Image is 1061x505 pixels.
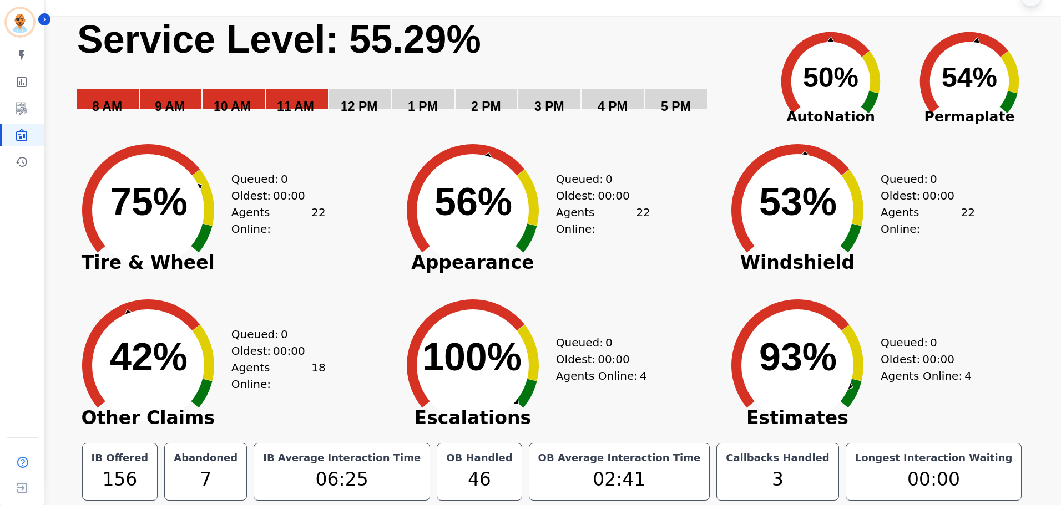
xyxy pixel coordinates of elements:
[231,187,315,204] div: Oldest:
[930,334,937,351] span: 0
[605,171,613,187] span: 0
[556,171,639,187] div: Queued:
[964,368,972,384] span: 4
[171,450,240,466] div: Abandoned
[311,204,325,237] span: 22
[261,450,423,466] div: IB Average Interaction Time
[759,180,837,223] text: 53%
[761,106,900,127] span: AutoNation
[273,343,305,359] span: 00:00
[341,99,377,114] text: 12 PM
[556,351,639,368] div: Oldest:
[471,99,501,114] text: 2 PM
[881,171,964,187] div: Queued:
[922,187,954,204] span: 00:00
[231,326,315,343] div: Queued:
[444,450,514,466] div: OB Handled
[640,368,647,384] span: 4
[881,351,964,368] div: Oldest:
[724,450,832,466] div: Callbacks Handled
[110,180,188,223] text: 75%
[311,359,325,392] span: 18
[930,171,937,187] span: 0
[261,466,423,493] div: 06:25
[390,412,556,424] span: Escalations
[661,99,691,114] text: 5 PM
[155,99,185,114] text: 9 AM
[110,335,188,379] text: 42%
[853,466,1015,493] div: 00:00
[390,257,556,268] span: Appearance
[881,368,975,384] div: Agents Online:
[556,368,650,384] div: Agents Online:
[231,359,326,392] div: Agents Online:
[598,99,628,114] text: 4 PM
[76,16,759,130] svg: Service Level: 0%
[605,334,613,351] span: 0
[171,466,240,493] div: 7
[281,171,288,187] span: 0
[214,99,251,114] text: 10 AM
[444,466,514,493] div: 46
[881,334,964,351] div: Queued:
[881,187,964,204] div: Oldest:
[598,187,630,204] span: 00:00
[7,9,33,35] img: Bordered avatar
[598,351,630,368] span: 00:00
[277,99,314,114] text: 11 AM
[881,204,975,237] div: Agents Online:
[714,412,881,424] span: Estimates
[556,204,650,237] div: Agents Online:
[92,99,122,114] text: 8 AM
[408,99,438,114] text: 1 PM
[77,18,481,61] text: Service Level: 55.29%
[422,335,522,379] text: 100%
[281,326,288,343] span: 0
[89,466,151,493] div: 156
[89,450,151,466] div: IB Offered
[65,257,231,268] span: Tire & Wheel
[65,412,231,424] span: Other Claims
[942,62,997,93] text: 54%
[922,351,954,368] span: 00:00
[714,257,881,268] span: Windshield
[556,187,639,204] div: Oldest:
[636,204,650,237] span: 22
[231,204,326,237] div: Agents Online:
[434,180,512,223] text: 56%
[900,106,1039,127] span: Permaplate
[853,450,1015,466] div: Longest Interaction Waiting
[961,204,974,237] span: 22
[803,62,858,93] text: 50%
[759,335,837,379] text: 93%
[724,466,832,493] div: 3
[231,343,315,359] div: Oldest:
[231,171,315,187] div: Queued:
[556,334,639,351] div: Queued:
[536,450,703,466] div: OB Average Interaction Time
[534,99,564,114] text: 3 PM
[273,187,305,204] span: 00:00
[536,466,703,493] div: 02:41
